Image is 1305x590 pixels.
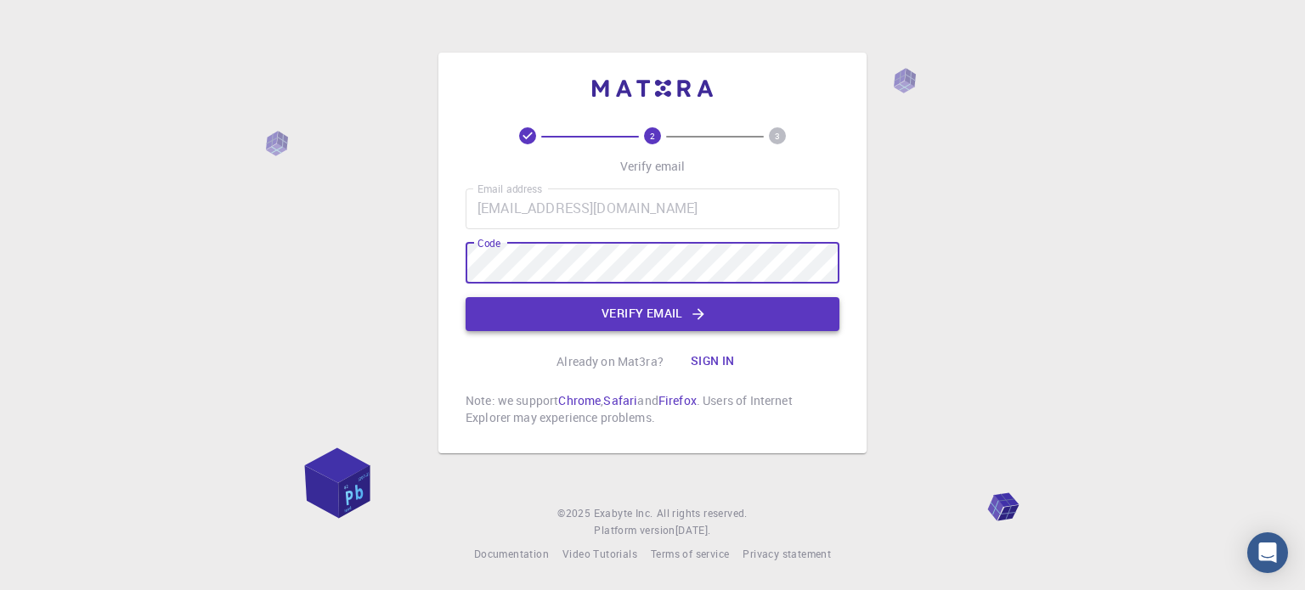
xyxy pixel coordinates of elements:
[474,546,549,563] a: Documentation
[675,523,711,537] span: [DATE] .
[620,158,686,175] p: Verify email
[556,353,664,370] p: Already on Mat3ra?
[658,392,697,408] a: Firefox
[557,505,593,522] span: © 2025
[477,182,542,196] label: Email address
[562,546,637,563] a: Video Tutorials
[558,392,601,408] a: Chrome
[650,130,655,142] text: 2
[657,505,748,522] span: All rights reserved.
[594,505,653,522] a: Exabyte Inc.
[474,547,549,560] span: Documentation
[466,297,839,331] button: Verify email
[743,547,831,560] span: Privacy statement
[743,546,831,563] a: Privacy statement
[466,392,839,426] p: Note: we support , and . Users of Internet Explorer may experience problems.
[594,506,653,520] span: Exabyte Inc.
[562,547,637,560] span: Video Tutorials
[651,546,729,563] a: Terms of service
[677,345,749,379] button: Sign in
[594,522,675,539] span: Platform version
[651,547,729,560] span: Terms of service
[477,236,500,250] label: Code
[675,522,711,539] a: [DATE].
[775,130,780,142] text: 3
[1247,532,1288,573] div: Open Intercom Messenger
[603,392,637,408] a: Safari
